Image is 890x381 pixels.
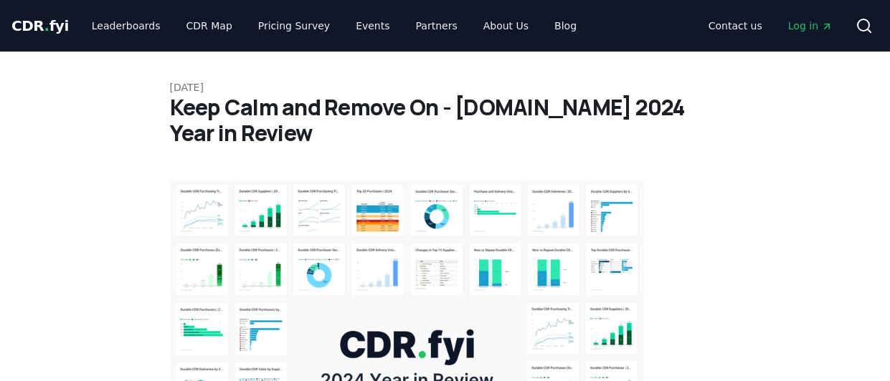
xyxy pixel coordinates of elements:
[697,13,774,39] a: Contact us
[80,13,588,39] nav: Main
[404,13,469,39] a: Partners
[80,13,172,39] a: Leaderboards
[11,17,69,34] span: CDR fyi
[543,13,588,39] a: Blog
[777,13,844,39] a: Log in
[247,13,341,39] a: Pricing Survey
[44,17,49,34] span: .
[170,80,721,95] p: [DATE]
[788,19,833,33] span: Log in
[170,95,721,146] h1: Keep Calm and Remove On - [DOMAIN_NAME] 2024 Year in Review
[11,16,69,36] a: CDR.fyi
[472,13,540,39] a: About Us
[175,13,244,39] a: CDR Map
[344,13,401,39] a: Events
[697,13,844,39] nav: Main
